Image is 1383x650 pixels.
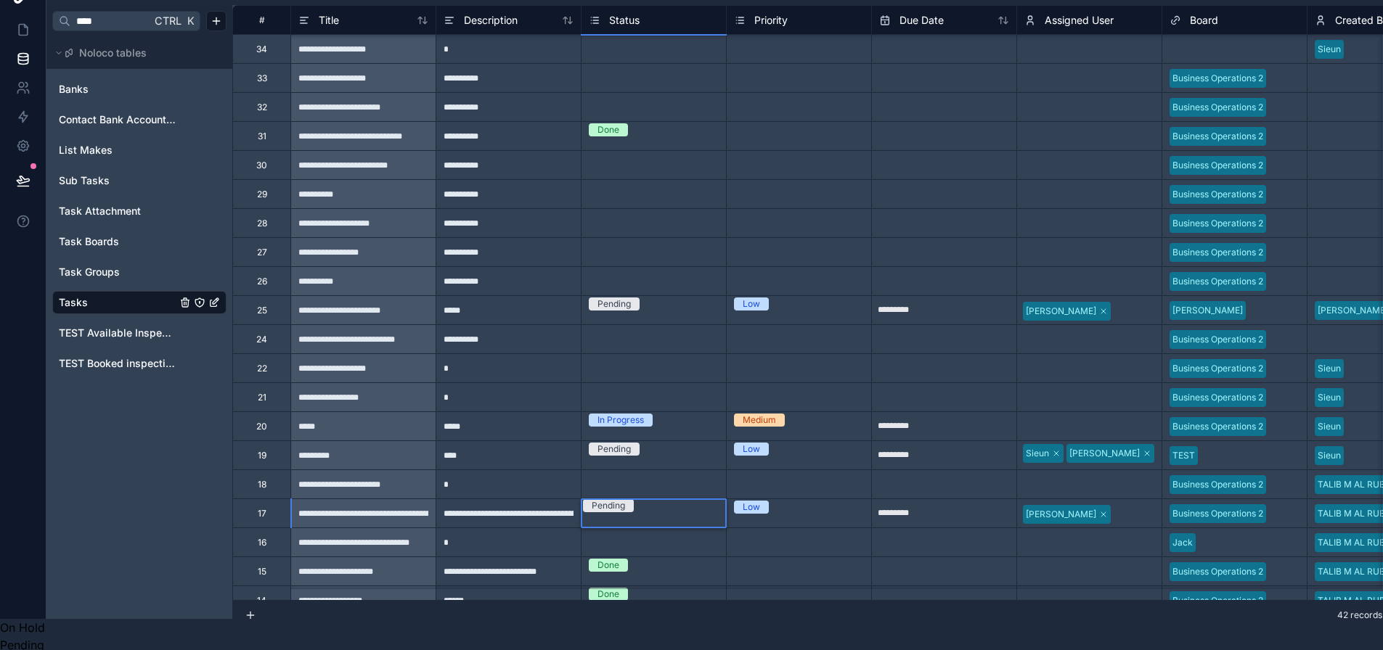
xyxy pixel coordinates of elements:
div: Pending [597,443,631,456]
a: Tasks [59,295,176,310]
div: Business Operations 2 [1172,333,1263,346]
div: 33 [257,73,267,84]
div: 28 [257,218,267,229]
span: Task Groups [59,265,120,279]
div: TEST Available Inspection Slots [52,321,227,345]
div: Done [597,123,619,136]
div: Contact Bank Account information [52,108,227,131]
a: Contact Bank Account information [59,112,176,127]
div: Business Operations 2 [1172,594,1263,607]
div: Medium [743,414,776,427]
div: In Progress [597,414,644,427]
span: Priority [754,13,788,28]
div: 32 [257,102,267,113]
div: Sieun [1318,362,1341,375]
div: Task Attachment [52,199,227,223]
span: Status [609,13,640,28]
div: 26 [257,276,267,287]
div: [PERSON_NAME] [1026,508,1096,521]
button: Noloco tables [52,43,218,63]
div: Business Operations 2 [1172,478,1263,491]
span: Task Attachment [59,204,141,218]
div: Business Operations 2 [1172,246,1263,259]
div: 20 [256,421,267,432]
div: Business Operations 2 [1172,420,1263,433]
div: 17 [258,508,266,519]
div: Pending [597,297,631,310]
span: Description [464,13,518,28]
a: Task Groups [59,265,176,279]
div: Task Boards [52,230,227,253]
a: Task Boards [59,234,176,249]
span: Title [319,13,339,28]
div: Sieun [1318,391,1341,404]
div: Done [597,559,619,572]
div: Task Groups [52,260,227,284]
div: Sieun [1318,43,1341,56]
div: TEST [1172,449,1195,462]
div: Low [743,443,760,456]
span: Ctrl [153,12,183,30]
span: Board [1190,13,1218,28]
a: Banks [59,82,176,96]
span: Noloco tables [79,46,147,60]
a: TEST Booked inspections [59,356,176,371]
div: 21 [258,392,266,403]
div: 30 [256,160,267,171]
div: Business Operations 2 [1172,72,1263,85]
a: List Makes [59,143,176,157]
div: Pending [592,499,625,512]
div: 14 [257,595,266,606]
div: 24 [256,334,267,345]
div: 22 [257,363,267,374]
div: Business Operations 2 [1172,391,1263,404]
a: Sub Tasks [59,173,176,188]
div: 34 [256,44,267,55]
div: Banks [52,78,227,101]
div: [PERSON_NAME] [1069,447,1140,460]
div: 15 [258,566,266,577]
div: Low [743,501,760,514]
span: Due Date [899,13,944,28]
div: 27 [257,247,267,258]
div: Business Operations 2 [1172,565,1263,578]
div: [PERSON_NAME] [1026,305,1096,318]
div: Business Operations 2 [1172,217,1263,230]
div: TEST Booked inspections [52,352,227,375]
div: # [244,15,280,25]
span: Sub Tasks [59,173,110,188]
div: 25 [257,305,267,316]
a: TEST Available Inspection Slots [59,326,176,340]
div: Sieun [1318,420,1341,433]
div: Business Operations 2 [1172,507,1263,520]
div: 19 [258,450,266,461]
div: 16 [258,537,266,548]
div: Business Operations 2 [1172,130,1263,143]
span: Assigned User [1045,13,1114,28]
div: Low [743,297,760,310]
div: 18 [258,479,266,490]
div: Sieun [1318,449,1341,462]
div: Done [597,588,619,601]
div: Sieun [1026,447,1049,460]
div: Business Operations 2 [1172,101,1263,114]
span: 42 records [1337,609,1382,621]
span: Banks [59,82,89,96]
div: Business Operations 2 [1172,188,1263,201]
span: Tasks [59,295,88,310]
span: Task Boards [59,234,119,249]
div: Jack [1172,536,1193,549]
span: K [185,16,195,26]
div: Business Operations 2 [1172,362,1263,375]
div: List Makes [52,139,227,162]
div: Business Operations 2 [1172,159,1263,172]
div: 29 [257,189,267,200]
div: Sub Tasks [52,169,227,192]
a: Task Attachment [59,204,176,218]
span: List Makes [59,143,113,157]
div: Tasks [52,291,227,314]
div: 31 [258,131,266,142]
